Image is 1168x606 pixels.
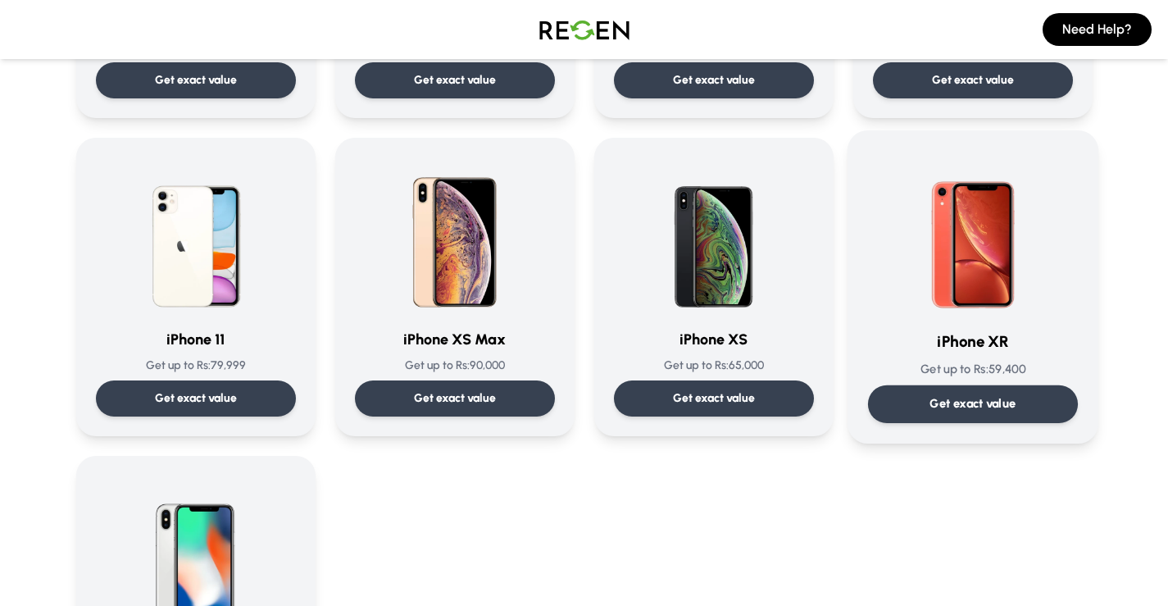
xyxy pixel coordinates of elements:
p: Get up to Rs: 59,400 [867,361,1077,378]
p: Get up to Rs: 65,000 [614,358,814,374]
img: iPhone XS [635,157,793,315]
img: iPhone XS Max [376,157,534,315]
p: Get exact value [414,72,496,89]
p: Get exact value [155,390,237,407]
p: Get up to Rs: 79,999 [96,358,296,374]
h3: iPhone XS Max [355,328,555,351]
h3: iPhone 11 [96,328,296,351]
img: iPhone XR [890,151,1056,317]
p: Get up to Rs: 90,000 [355,358,555,374]
img: Logo [527,7,642,52]
p: Get exact value [929,395,1016,412]
button: Need Help? [1043,13,1152,46]
p: Get exact value [414,390,496,407]
p: Get exact value [673,390,755,407]
p: Get exact value [932,72,1014,89]
p: Get exact value [673,72,755,89]
p: Get exact value [155,72,237,89]
h3: iPhone XR [867,330,1077,354]
img: iPhone 11 [117,157,275,315]
h3: iPhone XS [614,328,814,351]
